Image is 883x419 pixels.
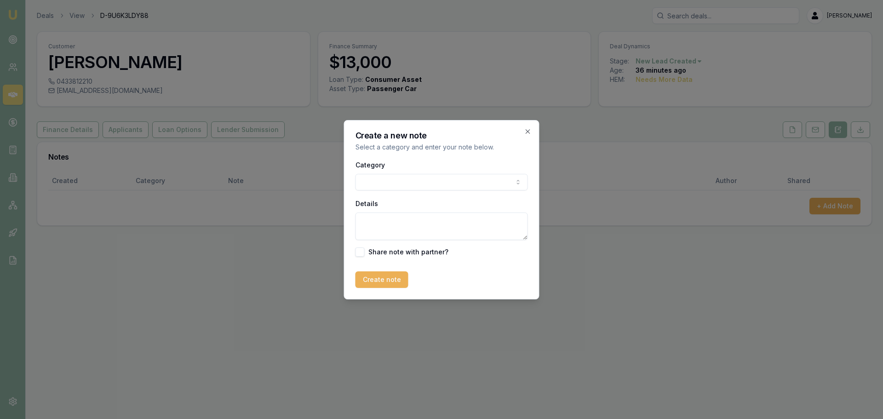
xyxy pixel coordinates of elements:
[355,271,408,288] button: Create note
[355,161,385,169] label: Category
[355,132,528,140] h2: Create a new note
[368,249,448,255] label: Share note with partner?
[355,200,378,207] label: Details
[355,143,528,152] p: Select a category and enter your note below.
